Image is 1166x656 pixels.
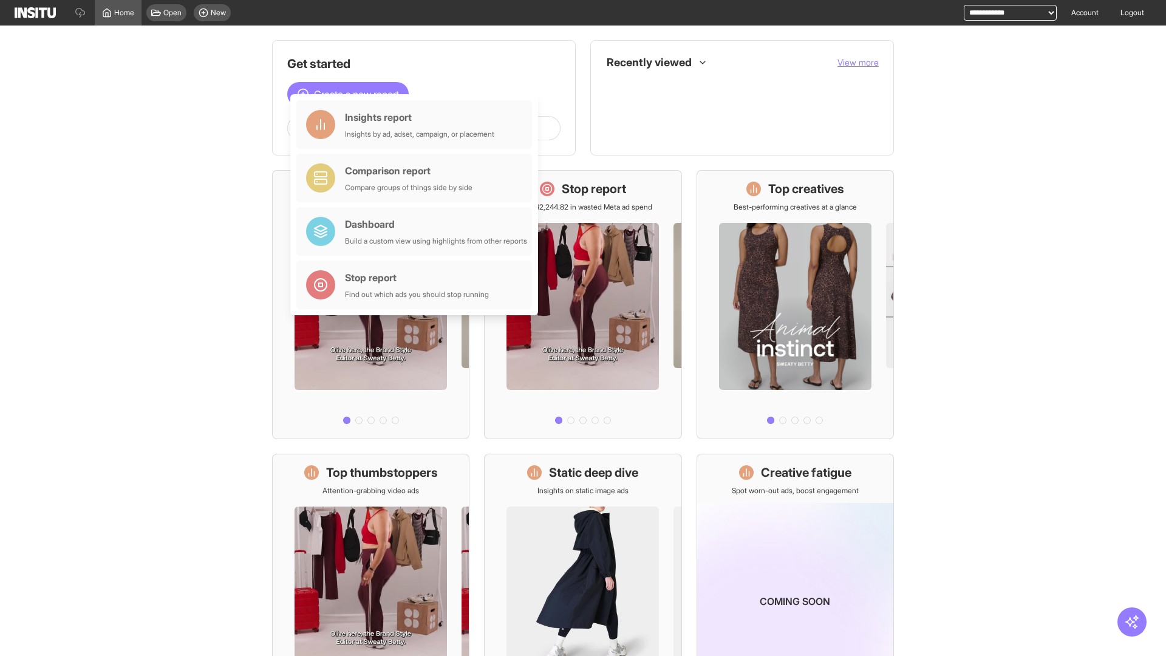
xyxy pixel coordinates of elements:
[345,163,472,178] div: Comparison report
[15,7,56,18] img: Logo
[272,170,469,439] a: What's live nowSee all active ads instantly
[345,217,527,231] div: Dashboard
[287,82,409,106] button: Create a new report
[513,202,652,212] p: Save £32,244.82 in wasted Meta ad spend
[549,464,638,481] h1: Static deep dive
[345,270,489,285] div: Stop report
[345,110,494,125] div: Insights report
[211,8,226,18] span: New
[768,180,844,197] h1: Top creatives
[734,202,857,212] p: Best-performing creatives at a glance
[322,486,419,496] p: Attention-grabbing video ads
[345,129,494,139] div: Insights by ad, adset, campaign, or placement
[163,8,182,18] span: Open
[562,180,626,197] h1: Stop report
[314,87,399,101] span: Create a new report
[837,57,879,67] span: View more
[484,170,681,439] a: Stop reportSave £32,244.82 in wasted Meta ad spend
[326,464,438,481] h1: Top thumbstoppers
[345,290,489,299] div: Find out which ads you should stop running
[537,486,629,496] p: Insights on static image ads
[287,55,561,72] h1: Get started
[697,170,894,439] a: Top creativesBest-performing creatives at a glance
[345,183,472,193] div: Compare groups of things side by side
[114,8,134,18] span: Home
[345,236,527,246] div: Build a custom view using highlights from other reports
[837,56,879,69] button: View more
